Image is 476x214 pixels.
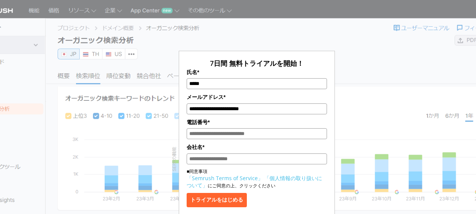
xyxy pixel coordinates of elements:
a: 「Semrush Terms of Service」 [187,175,263,182]
label: メールアドレス* [187,93,327,101]
p: ■同意事項 にご同意の上、クリックください [187,168,327,189]
span: 7日間 無料トライアルを開始！ [210,59,304,68]
a: 「個人情報の取り扱いについて」 [187,175,322,189]
label: 電話番号* [187,118,327,126]
button: トライアルをはじめる [187,193,247,207]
